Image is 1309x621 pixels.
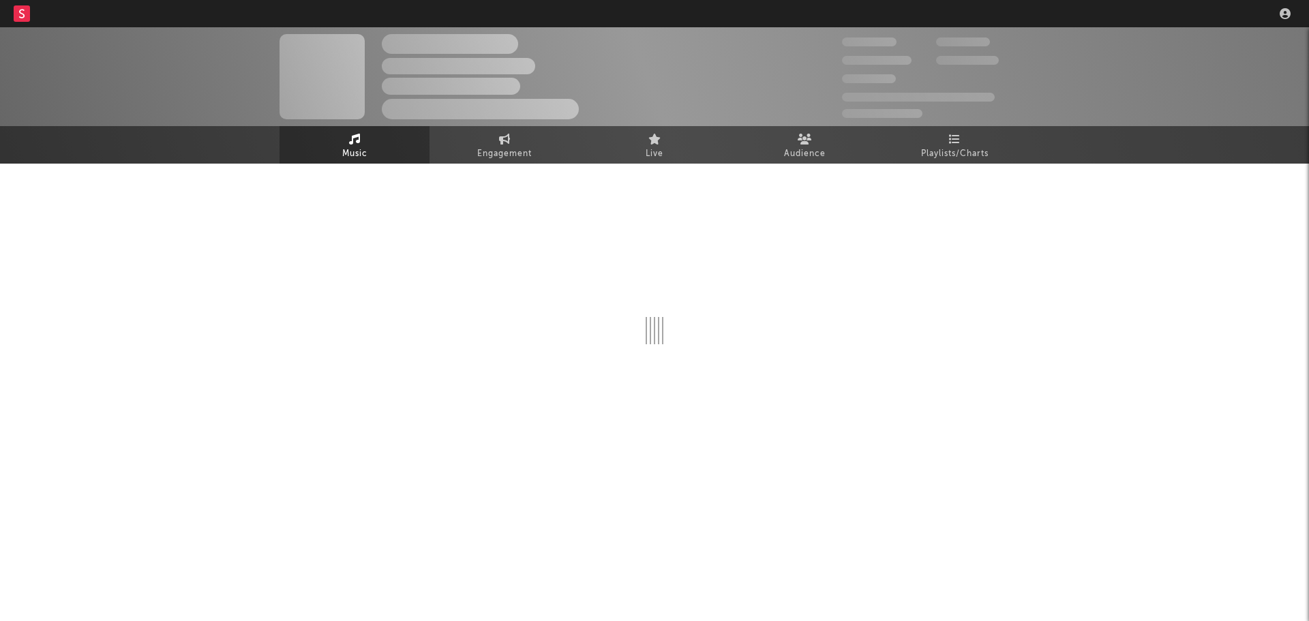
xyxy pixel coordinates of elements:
a: Engagement [430,126,580,164]
a: Audience [729,126,879,164]
span: 1,000,000 [936,56,999,65]
span: Audience [784,146,826,162]
a: Music [280,126,430,164]
span: Playlists/Charts [921,146,989,162]
span: 50,000,000 Monthly Listeners [842,93,995,102]
span: 300,000 [842,37,897,46]
a: Live [580,126,729,164]
span: Engagement [477,146,532,162]
span: 100,000 [842,74,896,83]
span: Music [342,146,367,162]
span: Live [646,146,663,162]
a: Playlists/Charts [879,126,1029,164]
span: 100,000 [936,37,990,46]
span: Jump Score: 85.0 [842,109,922,118]
span: 50,000,000 [842,56,912,65]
